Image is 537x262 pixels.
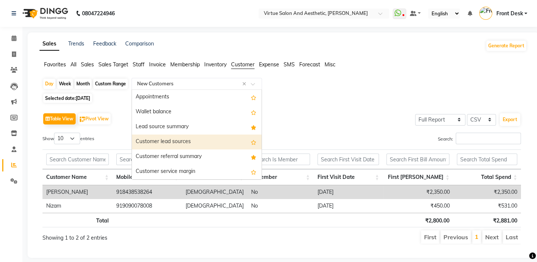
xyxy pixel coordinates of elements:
span: Misc [325,61,335,68]
span: SMS [284,61,295,68]
ng-dropdown-panel: Options list [132,89,262,180]
span: Sales Target [98,61,128,68]
td: [DEMOGRAPHIC_DATA] [182,185,247,199]
td: No [247,199,314,213]
input: Search First Bill Amount [386,154,449,165]
span: Add this report to Favorites List [251,93,256,102]
input: Search Is Member [251,154,310,165]
div: Appointments [132,90,262,105]
a: 1 [475,233,478,240]
th: Total Spend: activate to sort column ascending [453,169,521,185]
th: Is Member: activate to sort column ascending [247,169,314,185]
th: First Bill Amount: activate to sort column ascending [383,169,453,185]
span: Invoice [149,61,166,68]
div: Week [57,79,73,89]
span: Forecast [299,61,320,68]
div: Showing 1 to 2 of 2 entries [42,230,236,242]
span: Add this report to Favorites List [251,167,256,176]
span: Added to Favorites [251,152,256,161]
a: Sales [40,37,59,51]
div: Customer service margin [132,164,262,179]
button: Generate Report [486,41,526,51]
span: Staff [133,61,145,68]
a: Feedback [93,40,116,47]
th: Total [42,213,113,227]
th: ₹2,800.00 [383,213,453,227]
td: [PERSON_NAME] [42,185,113,199]
select: Showentries [54,133,80,144]
input: Search: [456,133,521,144]
td: 918438538264 [113,185,182,199]
b: 08047224946 [82,3,115,24]
span: Membership [170,61,200,68]
span: Selected date: [43,94,92,103]
span: Customer [231,61,255,68]
span: [DATE] [76,95,90,101]
th: ₹2,881.00 [453,213,521,227]
td: 919090078008 [113,199,182,213]
td: [DATE] [314,185,383,199]
td: ₹450.00 [383,199,454,213]
th: Mobile Number: activate to sort column ascending [113,169,182,185]
td: ₹531.00 [454,199,521,213]
th: First Visit Date: activate to sort column ascending [314,169,383,185]
th: Customer Name: activate to sort column ascending [42,169,113,185]
span: Clear all [242,80,249,88]
div: Wallet balance [132,105,262,120]
div: Customer lead sources [132,135,262,149]
img: pivot.png [80,117,85,122]
label: Search: [438,133,521,144]
span: Added to Favorites [251,123,256,132]
input: Search Mobile Number [116,154,179,165]
a: Comparison [125,40,154,47]
td: No [247,185,314,199]
span: Inventory [204,61,227,68]
td: Nizam [42,199,113,213]
div: Custom Range [93,79,128,89]
td: ₹2,350.00 [383,185,454,199]
span: Add this report to Favorites List [251,108,256,117]
span: Add this report to Favorites List [251,138,256,146]
label: Show entries [42,133,94,144]
div: Day [43,79,56,89]
button: Table View [43,113,76,124]
img: Front Desk [479,7,492,20]
input: Search Customer Name [46,154,109,165]
span: All [70,61,76,68]
button: Export [500,113,520,126]
div: Lead source summary [132,120,262,135]
input: Search Total Spend [457,154,517,165]
span: Expense [259,61,279,68]
input: Search First Visit Date [318,154,379,165]
span: Front Desk [496,10,523,18]
span: Favorites [44,61,66,68]
a: Trends [68,40,84,47]
div: Month [75,79,92,89]
td: ₹2,350.00 [454,185,521,199]
span: Sales [81,61,94,68]
td: [DEMOGRAPHIC_DATA] [182,199,247,213]
div: Customer referral summary [132,149,262,164]
button: Pivot View [78,113,111,124]
img: logo [19,3,70,24]
td: [DATE] [314,199,383,213]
